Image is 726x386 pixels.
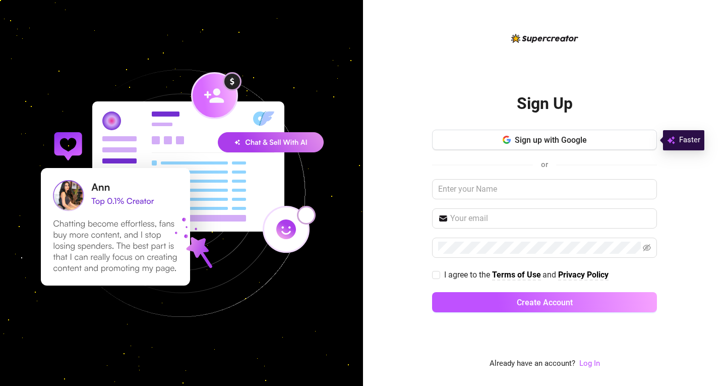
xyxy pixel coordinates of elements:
input: Enter your Name [432,179,657,199]
span: Sign up with Google [515,135,587,145]
img: logo-BBDzfeDw.svg [511,34,578,43]
a: Log In [579,359,600,368]
a: Privacy Policy [558,270,609,281]
a: Log In [579,358,600,370]
span: Already have an account? [490,358,575,370]
a: Terms of Use [492,270,541,281]
h2: Sign Up [517,93,573,114]
span: Faster [679,134,700,146]
strong: Terms of Use [492,270,541,280]
span: I agree to the [444,270,492,280]
input: Your email [450,212,651,225]
button: Sign up with Google [432,130,657,150]
strong: Privacy Policy [558,270,609,280]
button: Create Account [432,292,657,312]
span: and [542,270,558,280]
span: Create Account [517,298,573,307]
span: or [541,160,548,169]
img: signup-background-D0MIrEPF.svg [7,19,356,368]
span: eye-invisible [643,244,651,252]
img: svg%3e [667,134,675,146]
